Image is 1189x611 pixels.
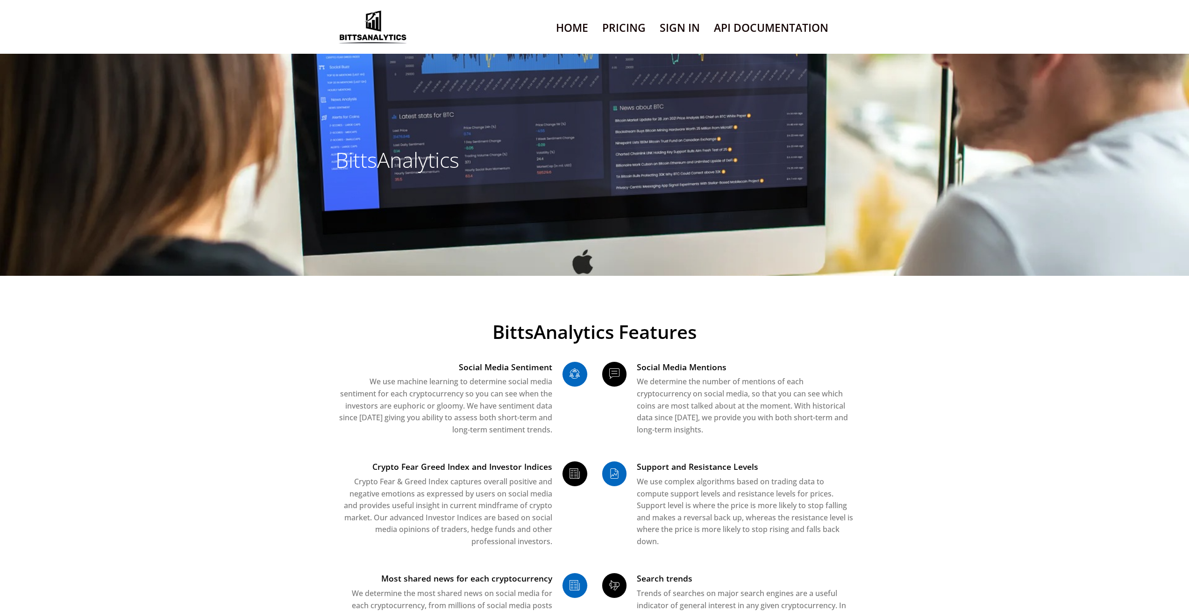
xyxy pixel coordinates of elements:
p: Crypto Fear & Greed Index captures overall positive and negative emotions as expressed by users o... [335,476,552,548]
h3: Social Media Mentions [637,361,854,373]
a: Home [556,16,588,40]
h3: Search trends [637,573,854,584]
a: API Documentation [714,16,828,40]
span: BittsAnalytics Features [335,323,854,341]
a: Pricing [602,16,646,40]
h3: Most shared news for each cryptocurrency [335,573,552,584]
p: We determine the number of mentions of each cryptocurrency on social media, so that you can see w... [637,376,854,436]
p: We use machine learning to determine social media sentiment for each cryptocurrency so you can se... [335,376,552,436]
a: Sign In [660,16,700,40]
p: We use complex algorithms based on trading data to compute support levels and resistance levels f... [637,476,854,548]
h3: Crypto Fear Greed Index and Investor Indices [335,461,552,473]
h3: BittsAnalytics [335,147,588,173]
h3: Support and Resistance Levels [637,461,854,473]
h3: Social Media Sentiment [335,361,552,373]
